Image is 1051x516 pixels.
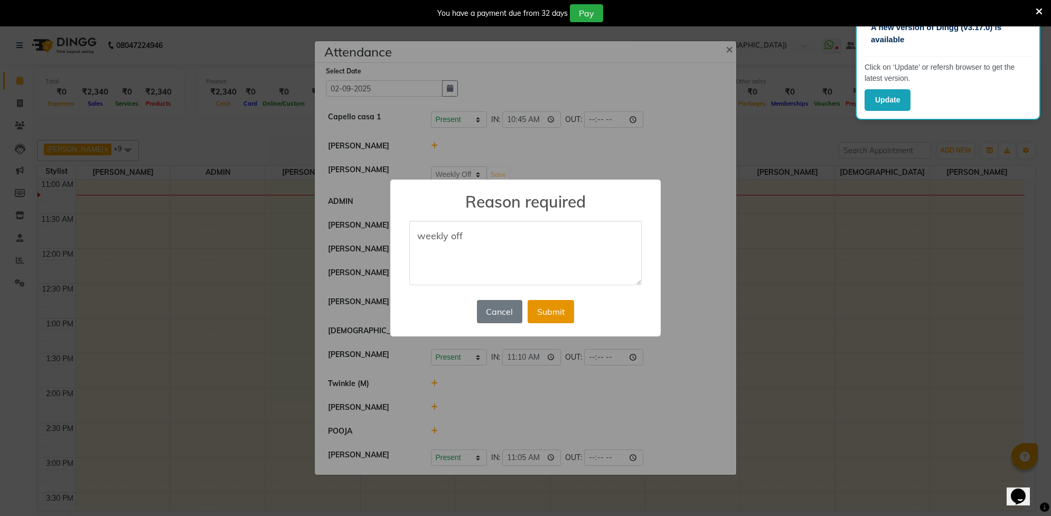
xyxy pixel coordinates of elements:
[528,300,574,323] button: Submit
[1007,474,1040,505] iframe: chat widget
[437,8,568,19] div: You have a payment due from 32 days
[570,4,603,22] button: Pay
[390,180,661,211] h2: Reason required
[871,22,1025,45] p: A new version of Dingg (v3.17.0) is available
[865,89,911,111] button: Update
[865,62,1031,84] p: Click on ‘Update’ or refersh browser to get the latest version.
[477,300,522,323] button: Cancel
